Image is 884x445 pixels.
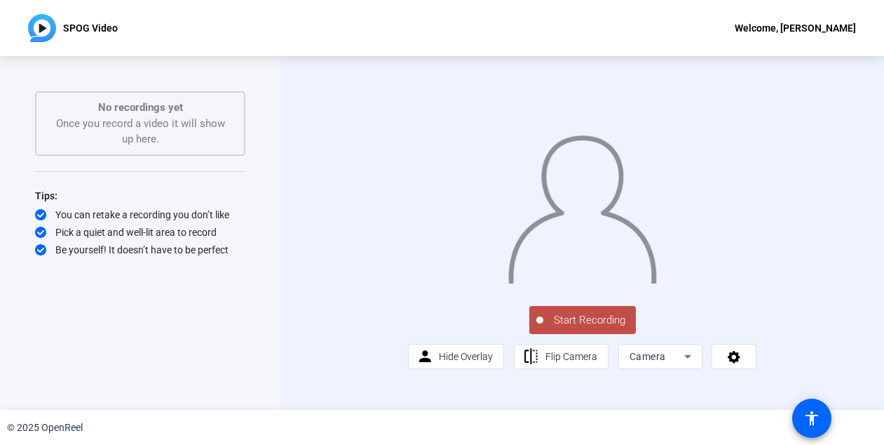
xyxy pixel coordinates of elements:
mat-icon: person [416,348,434,366]
button: Hide Overlay [408,344,505,369]
span: Flip Camera [545,351,597,362]
mat-icon: flip [522,348,540,366]
div: © 2025 OpenReel [7,420,83,435]
span: Camera [630,351,666,362]
p: SPOG Video [63,20,118,36]
img: OpenReel logo [28,14,56,42]
span: Start Recording [543,312,636,328]
div: You can retake a recording you don’t like [35,208,245,222]
div: Be yourself! It doesn’t have to be perfect [35,243,245,257]
p: No recordings yet [50,100,230,116]
div: Welcome, [PERSON_NAME] [735,20,856,36]
img: overlay [507,126,658,284]
span: Hide Overlay [439,351,493,362]
mat-icon: accessibility [803,410,820,427]
div: Tips: [35,187,245,204]
div: Once you record a video it will show up here. [50,100,230,147]
button: Flip Camera [514,344,608,369]
div: Pick a quiet and well-lit area to record [35,225,245,239]
button: Start Recording [529,306,636,334]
